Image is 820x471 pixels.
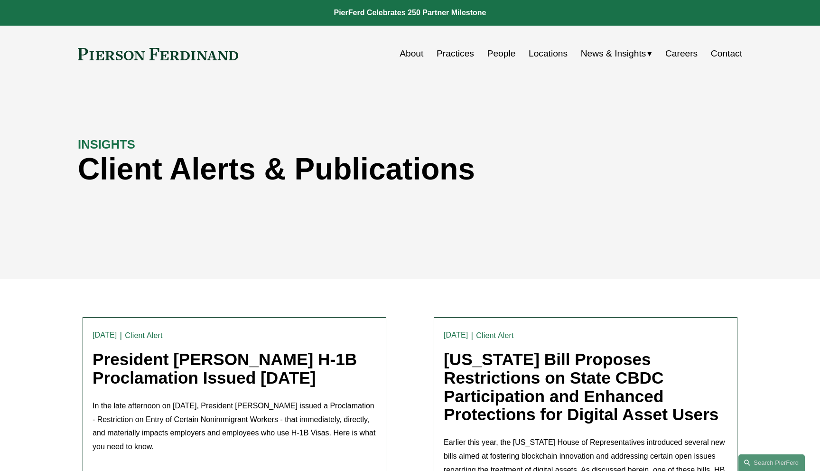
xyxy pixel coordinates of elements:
[93,350,357,387] a: President [PERSON_NAME] H-1B Proclamation Issued [DATE]
[476,331,513,339] a: Client Alert
[738,454,805,471] a: Search this site
[78,152,576,187] h1: Client Alerts & Publications
[78,138,135,151] strong: INSIGHTS
[444,350,718,424] a: [US_STATE] Bill Proposes Restrictions on State CBDC Participation and Enhanced Protections for Di...
[93,331,117,339] time: [DATE]
[93,399,376,454] p: In the late afternoon on [DATE], President [PERSON_NAME] issued a Proclamation - Restriction on E...
[665,45,698,63] a: Careers
[437,45,474,63] a: Practices
[444,331,468,339] time: [DATE]
[529,45,568,63] a: Locations
[400,45,423,63] a: About
[581,46,646,62] span: News & Insights
[487,45,516,63] a: People
[125,331,162,339] a: Client Alert
[711,45,742,63] a: Contact
[581,45,652,63] a: folder dropdown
